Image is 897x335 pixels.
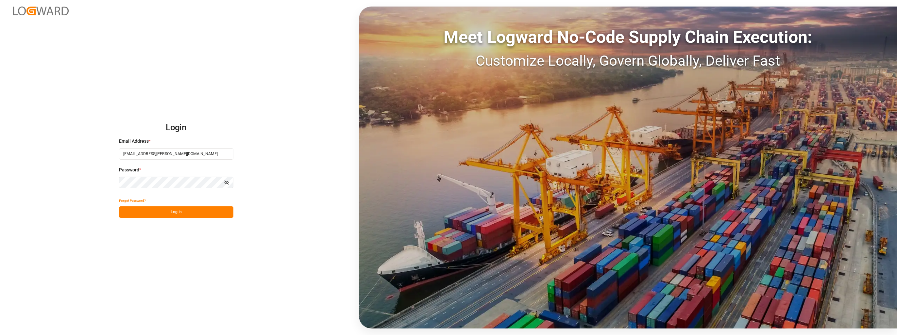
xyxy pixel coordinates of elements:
button: Forgot Password? [119,195,146,206]
div: Customize Locally, Govern Globally, Deliver Fast [359,50,897,72]
input: Enter your email [119,148,233,160]
h2: Login [119,117,233,138]
img: Logward_new_orange.png [13,7,69,15]
button: Log In [119,206,233,218]
div: Meet Logward No-Code Supply Chain Execution: [359,24,897,50]
span: Password [119,167,139,173]
span: Email Address [119,138,149,145]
